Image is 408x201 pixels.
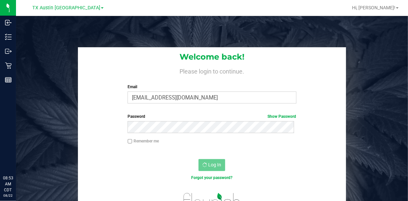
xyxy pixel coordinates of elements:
h1: Welcome back! [78,53,346,61]
inline-svg: Outbound [5,48,12,55]
p: 08/22 [3,193,13,198]
button: Log In [199,159,225,171]
span: Log In [208,162,221,167]
h4: Please login to continue. [78,67,346,75]
input: Remember me [128,139,132,144]
a: Show Password [268,114,296,119]
label: Email [128,84,296,90]
inline-svg: Retail [5,62,12,69]
span: Password [128,114,145,119]
inline-svg: Reports [5,77,12,83]
inline-svg: Inbound [5,19,12,26]
label: Remember me [128,138,159,144]
span: TX Austin [GEOGRAPHIC_DATA] [32,5,100,11]
a: Forgot your password? [191,175,232,180]
p: 08:53 AM CDT [3,175,13,193]
span: Hi, [PERSON_NAME]! [352,5,395,10]
inline-svg: Inventory [5,34,12,40]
